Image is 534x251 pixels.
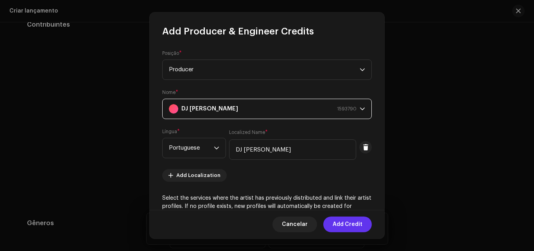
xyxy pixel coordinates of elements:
[337,99,357,119] span: 1593790
[169,60,360,79] span: Producer
[162,25,314,38] span: Add Producer & Engineer Credits
[333,217,362,232] span: Add Credit
[282,217,308,232] span: Cancelar
[169,99,360,119] span: DJ GODIM
[229,128,265,136] small: Localized Name
[272,217,317,232] button: Cancelar
[162,50,182,56] label: Posição
[169,138,214,158] span: Portuguese
[162,89,178,96] label: Nome
[360,60,365,79] div: dropdown trigger
[162,169,227,182] button: Add Localization
[360,99,365,119] div: dropdown trigger
[176,168,220,183] span: Add Localization
[181,99,238,119] strong: DJ [PERSON_NAME]
[162,128,180,135] label: Língua
[229,139,356,160] input: Digite a variante localizada do nome
[214,138,219,158] div: dropdown trigger
[162,194,372,219] p: Select the services where the artist has previously distributed and link their artist profiles. I...
[323,217,372,232] button: Add Credit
